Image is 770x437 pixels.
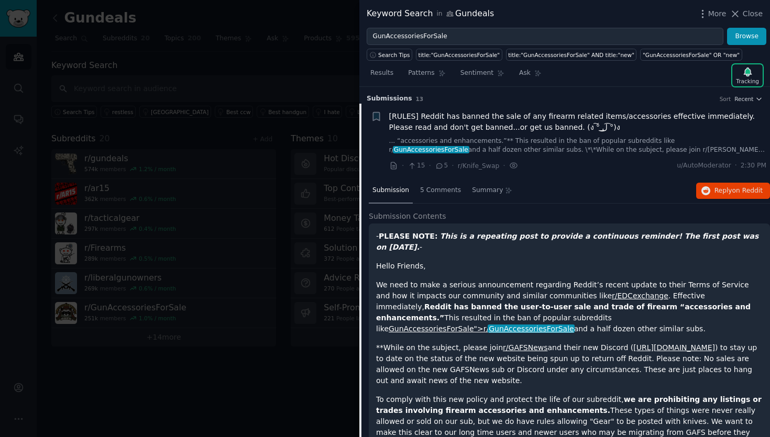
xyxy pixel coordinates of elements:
span: in [436,9,442,19]
span: Submission s [367,94,412,104]
em: This is a repeating post to provide a continuous reminder! The first post was on [DATE]. [376,232,758,251]
p: - - [376,231,763,253]
a: "GunAccessoriesForSale" OR "new" [640,49,742,61]
span: Ask [519,69,531,78]
span: · [429,160,431,171]
span: 15 [408,161,425,171]
span: · [735,161,737,171]
span: GunAccessoriesForSale [393,146,469,153]
p: We need to make a serious announcement regarding Reddit’s recent update to their Terms of Service... [376,279,763,334]
a: r/GAFSNews [503,343,547,352]
span: u/AutoModerator [677,161,731,171]
span: 5 Comments [420,186,461,195]
p: Hello Friends, [376,261,763,272]
a: [URL][DOMAIN_NAME] [633,343,715,352]
span: Close [743,8,763,19]
span: Recent [734,95,753,103]
span: 13 [416,96,424,102]
span: Patterns [408,69,434,78]
span: · [402,160,404,171]
a: GunAccessoriesForSale">r/GunAccessoriesForSale [389,324,574,333]
span: Results [370,69,393,78]
a: [RULES] Reddit has banned the sale of any firearm related items/accessories effective immediately... [389,111,767,133]
div: Keyword Search Gundeals [367,7,494,20]
span: Reply [714,186,763,196]
a: Sentiment [457,65,508,86]
span: on Reddit [732,187,763,194]
strong: Reddit has banned the user-to-user sale and trade of firearm “accessories and enhancements.” [376,302,751,322]
a: Results [367,65,397,86]
div: "GunAccessoriesForSale" OR "new" [643,51,740,59]
span: Search Tips [378,51,410,59]
button: Tracking [732,64,763,86]
a: title:"GunAccessoriesForSale" [416,49,502,61]
button: Close [730,8,763,19]
span: GunAccessoriesForSale [488,324,575,333]
a: Ask [515,65,545,86]
button: Recent [734,95,763,103]
span: r/Knife_Swap [458,162,499,170]
span: Submission [372,186,409,195]
strong: we are prohibiting any listings or trades involving firearm accessories and enhancements. [376,395,762,414]
div: title:"GunAccessoriesForSale" [419,51,500,59]
a: ... “accessories and enhancements.”** This resulted in the ban of popular subreddits like r/GunAc... [389,137,767,155]
span: · [452,160,454,171]
span: Summary [472,186,503,195]
div: title:"GunAccessoriesForSale" AND title:"new" [508,51,634,59]
input: Try a keyword related to your business [367,28,723,46]
a: r/EDCexchange [612,292,668,300]
div: Sort [720,95,731,103]
span: · [503,160,505,171]
p: **While on the subject, please join and their new Discord ( ) to stay up to date on the status of... [376,342,763,386]
span: 2:30 PM [741,161,766,171]
button: Search Tips [367,49,412,61]
button: Replyon Reddit [696,183,770,199]
span: Submission Contents [369,211,446,222]
strong: PLEASE NOTE: [379,232,437,240]
span: 5 [435,161,448,171]
div: Tracking [736,77,759,85]
a: Patterns [404,65,449,86]
button: Browse [727,28,766,46]
span: Sentiment [460,69,493,78]
a: title:"GunAccessoriesForSale" AND title:"new" [506,49,637,61]
span: More [708,8,727,19]
button: More [697,8,727,19]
